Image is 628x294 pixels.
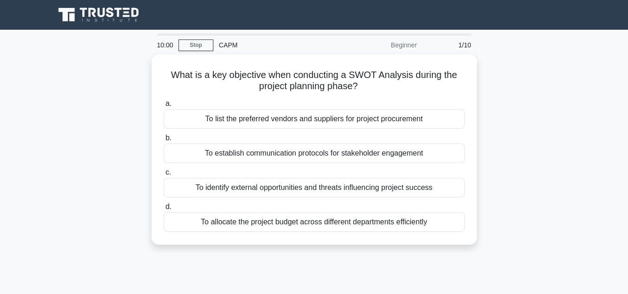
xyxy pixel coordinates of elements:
[213,36,341,54] div: CAPM
[165,99,172,107] span: a.
[165,134,172,142] span: b.
[164,144,465,163] div: To establish communication protocols for stakeholder engagement
[341,36,423,54] div: Beginner
[165,168,171,176] span: c.
[423,36,477,54] div: 1/10
[164,212,465,232] div: To allocate the project budget across different departments efficiently
[178,39,213,51] a: Stop
[164,109,465,129] div: To list the preferred vendors and suppliers for project procurement
[165,203,172,210] span: d.
[164,178,465,197] div: To identify external opportunities and threats influencing project success
[152,36,178,54] div: 10:00
[163,69,466,92] h5: What is a key objective when conducting a SWOT Analysis during the project planning phase?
